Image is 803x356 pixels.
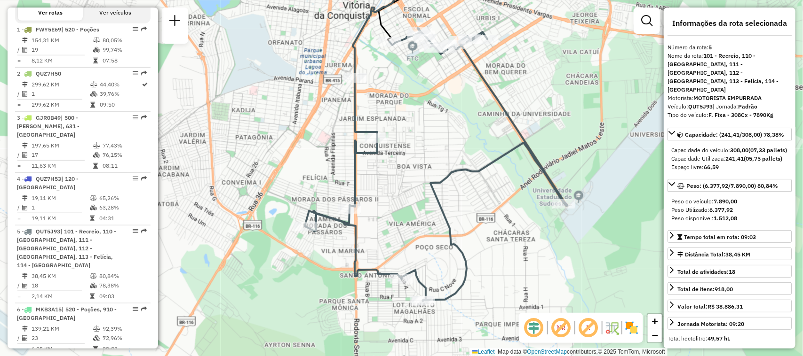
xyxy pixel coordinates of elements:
[668,142,792,175] div: Capacidade: (241,41/308,00) 78,38%
[668,52,779,93] strong: 101 - Recreio, 110 - [GEOGRAPHIC_DATA], 111 - [GEOGRAPHIC_DATA], 112 - [GEOGRAPHIC_DATA], 113 - F...
[31,292,89,301] td: 2,14 KM
[17,45,22,54] td: /
[677,285,733,294] div: Total de itens:
[668,128,792,140] a: Capacidade: (241,41/308,00) 78,38%
[90,216,95,221] i: Tempo total em rota
[17,228,116,269] span: | 101 - Recreio, 110 - [GEOGRAPHIC_DATA], 111 - [GEOGRAPHIC_DATA], 112 - [GEOGRAPHIC_DATA], 113 -...
[668,334,792,343] div: Total hectolitro:
[668,265,792,278] a: Total de atividades:18
[17,306,117,321] span: 6 -
[93,58,98,63] i: Tempo total em rota
[22,205,28,210] i: Total de Atividades
[671,155,788,163] div: Capacidade Utilizada:
[22,283,28,288] i: Total de Atividades
[141,176,147,181] em: Rota exportada
[133,115,138,120] em: Opções
[648,328,662,342] a: Zoom out
[714,215,737,222] strong: 1.512,08
[102,161,147,170] td: 08:11
[133,70,138,76] em: Opções
[31,214,89,223] td: 19,11 KM
[472,348,495,355] a: Leaflet
[102,141,147,150] td: 77,43%
[604,320,620,335] img: Fluxo de ruas
[141,115,147,120] em: Rota exportada
[90,195,97,201] i: % de utilização do peso
[668,43,792,52] div: Número da rota:
[637,11,656,30] a: Exibir filtros
[17,150,22,160] td: /
[688,103,713,110] strong: QUT5J93
[31,89,90,99] td: 1
[133,176,138,181] em: Opções
[17,114,80,138] span: 3 -
[90,294,95,299] i: Tempo total em rota
[17,333,22,343] td: /
[22,335,28,341] i: Total de Atividades
[496,348,498,355] span: |
[166,11,184,32] a: Nova sessão e pesquisa
[36,306,62,313] span: MKB3A15
[693,94,762,101] strong: MOTORISTA EMPURRADA
[93,163,98,169] i: Tempo total em rota
[708,303,743,310] strong: R$ 38.886,31
[677,268,735,275] span: Total de atividades:
[31,150,93,160] td: 17
[31,193,89,203] td: 19,11 KM
[99,292,146,301] td: 09:03
[17,26,99,33] span: 1 -
[141,228,147,234] em: Rota exportada
[730,147,748,154] strong: 308,00
[22,91,28,97] i: Total de Atividades
[523,317,545,339] span: Ocultar deslocamento
[31,324,93,333] td: 139,21 KM
[31,100,90,109] td: 299,62 KM
[668,282,792,295] a: Total de itens:918,00
[668,248,792,260] a: Distância Total:38,45 KM
[61,26,99,33] span: | 520 - Poções
[748,147,787,154] strong: (07,33 pallets)
[31,141,93,150] td: 197,65 KM
[36,228,60,235] span: QUT5J93
[93,326,100,332] i: % de utilização do peso
[93,143,100,148] i: % de utilização do peso
[668,102,792,111] div: Veículo:
[624,320,639,335] img: Exibir/Ocultar setores
[90,283,97,288] i: % de utilização da cubagem
[22,82,28,87] i: Distância Total
[31,344,93,354] td: 6,05 KM
[708,44,712,51] strong: 5
[31,161,93,170] td: 11,63 KM
[31,36,93,45] td: 154,31 KM
[99,89,142,99] td: 39,76%
[708,111,773,118] strong: F. Fixa - 308Cx - 7890Kg
[93,38,100,43] i: % de utilização do peso
[31,281,89,290] td: 18
[36,114,61,121] span: GJR0B49
[93,335,100,341] i: % de utilização da cubagem
[31,333,93,343] td: 23
[648,314,662,328] a: Zoom in
[17,56,22,65] td: =
[90,82,97,87] i: % de utilização do peso
[527,348,567,355] a: OpenStreetMap
[102,333,147,343] td: 72,96%
[17,114,80,138] span: | 500 - [PERSON_NAME], 631 - [GEOGRAPHIC_DATA]
[677,302,743,311] div: Valor total:
[102,45,147,54] td: 99,74%
[17,70,61,77] span: 2 -
[671,206,788,214] div: Peso Utilizado:
[31,271,89,281] td: 38,45 KM
[668,52,792,94] div: Nome da rota:
[22,143,28,148] i: Distância Total
[99,214,146,223] td: 04:31
[704,163,719,170] strong: 66,59
[668,193,792,226] div: Peso: (6.377,92/7.890,00) 80,84%
[90,91,97,97] i: % de utilização da cubagem
[22,38,28,43] i: Distância Total
[17,214,22,223] td: =
[470,348,668,356] div: Map data © contributors,© 2025 TomTom, Microsoft
[90,102,95,108] i: Tempo total em rota
[102,344,147,354] td: 09:03
[668,317,792,330] a: Jornada Motorista: 09:20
